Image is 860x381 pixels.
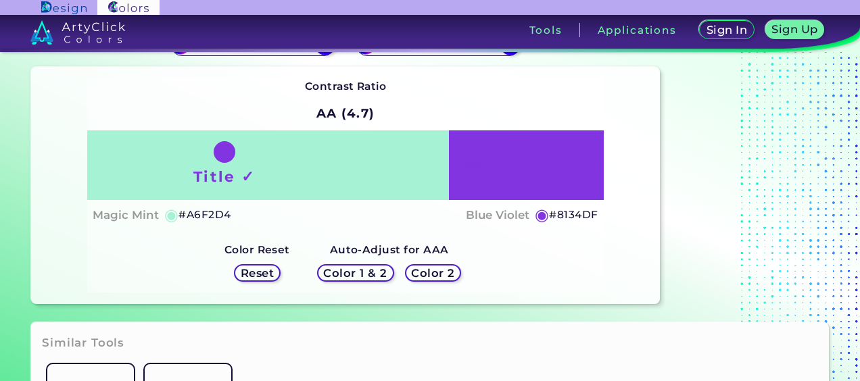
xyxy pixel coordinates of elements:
h5: Color 2 [413,268,453,278]
h3: Similar Tools [42,335,124,351]
h5: #8134DF [549,206,598,224]
h4: Magic Mint [93,205,159,225]
h5: ◉ [164,207,179,223]
strong: Auto-Adjust for AAA [330,243,449,256]
h5: #A6F2D4 [178,206,231,224]
h3: Applications [598,25,677,35]
a: Sign In [702,22,752,39]
h5: Sign In [709,25,746,35]
h4: Text ✗ [460,155,498,175]
strong: Contrast Ratio [305,80,387,93]
img: ArtyClick Design logo [41,1,87,14]
h1: Title ✓ [193,166,256,186]
h3: Tools [529,25,563,35]
h5: Color 1 & 2 [327,268,385,278]
a: Sign Up [768,22,822,39]
h5: ◉ [535,207,550,223]
h5: Sign Up [774,24,816,34]
h5: Reset [242,268,272,278]
img: logo_artyclick_colors_white.svg [30,20,126,45]
h4: Blue Violet [466,205,529,225]
strong: Color Reset [224,243,290,256]
h2: AA (4.7) [310,99,381,128]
